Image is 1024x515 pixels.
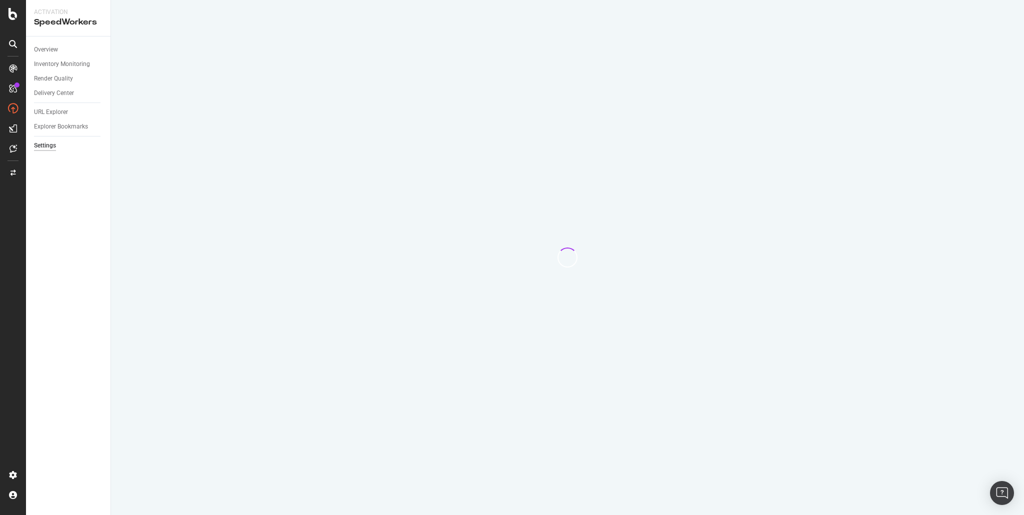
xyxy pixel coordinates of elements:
div: SpeedWorkers [34,16,102,28]
a: Overview [34,44,103,55]
div: Overview [34,44,58,55]
div: Delivery Center [34,88,74,98]
a: URL Explorer [34,107,103,117]
div: Explorer Bookmarks [34,121,88,132]
a: Render Quality [34,73,103,84]
div: Render Quality [34,73,73,84]
a: Settings [34,140,103,151]
div: Open Intercom Messenger [990,481,1014,505]
div: Inventory Monitoring [34,59,90,69]
div: Activation [34,8,102,16]
div: URL Explorer [34,107,68,117]
div: Settings [34,140,56,151]
a: Explorer Bookmarks [34,121,103,132]
a: Delivery Center [34,88,103,98]
a: Inventory Monitoring [34,59,103,69]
